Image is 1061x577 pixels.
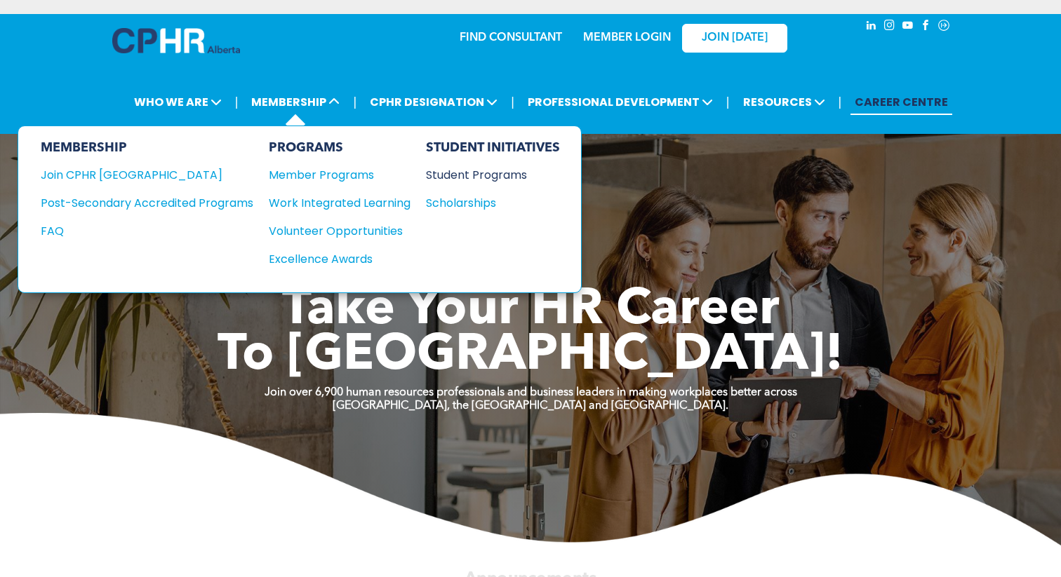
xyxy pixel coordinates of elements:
span: CPHR DESIGNATION [366,89,502,115]
a: Student Programs [426,166,560,184]
strong: [GEOGRAPHIC_DATA], the [GEOGRAPHIC_DATA] and [GEOGRAPHIC_DATA]. [333,400,728,412]
span: JOIN [DATE] [702,32,768,45]
div: Volunteer Opportunities [269,222,396,240]
div: FAQ [41,222,232,240]
div: Post-Secondary Accredited Programs [41,194,232,212]
span: To [GEOGRAPHIC_DATA]! [218,331,843,381]
a: FAQ [41,222,253,240]
a: Join CPHR [GEOGRAPHIC_DATA] [41,166,253,184]
img: A blue and white logo for cp alberta [112,28,240,53]
div: Scholarships [426,194,547,212]
a: MEMBER LOGIN [583,32,671,43]
a: instagram [881,18,897,36]
span: RESOURCES [739,89,829,115]
a: JOIN [DATE] [682,24,787,53]
a: Social network [936,18,952,36]
div: MEMBERSHIP [41,140,253,156]
div: PROGRAMS [269,140,411,156]
li: | [353,88,356,116]
div: Student Programs [426,166,547,184]
li: | [235,88,239,116]
a: Member Programs [269,166,411,184]
div: STUDENT INITIATIVES [426,140,560,156]
li: | [511,88,514,116]
li: | [839,88,842,116]
span: WHO WE ARE [130,89,226,115]
a: Scholarships [426,194,560,212]
span: MEMBERSHIP [247,89,344,115]
span: Take Your HR Career [282,285,780,336]
a: FIND CONSULTANT [460,32,562,43]
a: facebook [918,18,933,36]
strong: Join over 6,900 human resources professionals and business leaders in making workplaces better ac... [265,387,797,398]
div: Work Integrated Learning [269,194,396,212]
a: Excellence Awards [269,250,411,268]
div: Join CPHR [GEOGRAPHIC_DATA] [41,166,232,184]
a: CAREER CENTRE [850,89,952,115]
span: PROFESSIONAL DEVELOPMENT [523,89,717,115]
a: Volunteer Opportunities [269,222,411,240]
a: youtube [900,18,915,36]
div: Excellence Awards [269,250,396,268]
div: Member Programs [269,166,396,184]
a: Work Integrated Learning [269,194,411,212]
li: | [726,88,730,116]
a: Post-Secondary Accredited Programs [41,194,253,212]
a: linkedin [863,18,879,36]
